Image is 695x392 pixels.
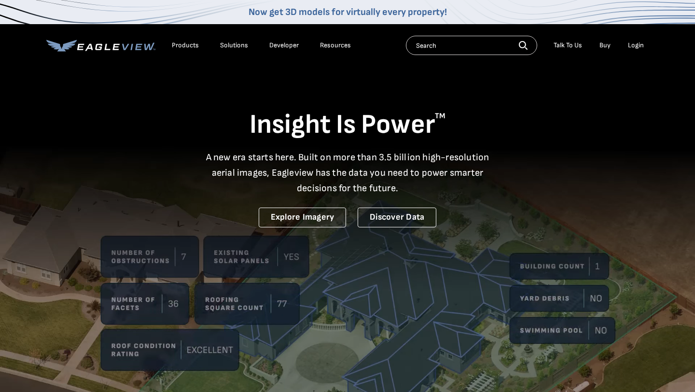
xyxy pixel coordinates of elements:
[599,41,611,50] a: Buy
[249,6,447,18] a: Now get 3D models for virtually every property!
[259,208,347,227] a: Explore Imagery
[435,112,445,121] sup: TM
[320,41,351,50] div: Resources
[200,150,495,196] p: A new era starts here. Built on more than 3.5 billion high-resolution aerial images, Eagleview ha...
[406,36,537,55] input: Search
[269,41,299,50] a: Developer
[628,41,644,50] div: Login
[554,41,582,50] div: Talk To Us
[46,108,649,142] h1: Insight Is Power
[220,41,248,50] div: Solutions
[172,41,199,50] div: Products
[358,208,436,227] a: Discover Data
